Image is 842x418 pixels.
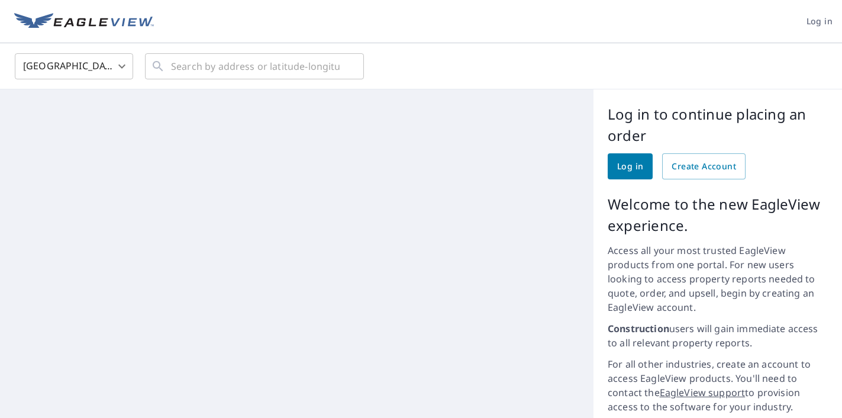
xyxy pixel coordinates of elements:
[14,13,154,31] img: EV Logo
[608,322,669,335] strong: Construction
[806,14,833,29] span: Log in
[608,104,828,146] p: Log in to continue placing an order
[672,159,736,174] span: Create Account
[608,357,828,414] p: For all other industries, create an account to access EagleView products. You'll need to contact ...
[608,194,828,236] p: Welcome to the new EagleView experience.
[617,159,643,174] span: Log in
[15,50,133,83] div: [GEOGRAPHIC_DATA]
[660,386,746,399] a: EagleView support
[171,50,340,83] input: Search by address or latitude-longitude
[608,243,828,314] p: Access all your most trusted EagleView products from one portal. For new users looking to access ...
[608,321,828,350] p: users will gain immediate access to all relevant property reports.
[608,153,653,179] a: Log in
[662,153,746,179] a: Create Account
